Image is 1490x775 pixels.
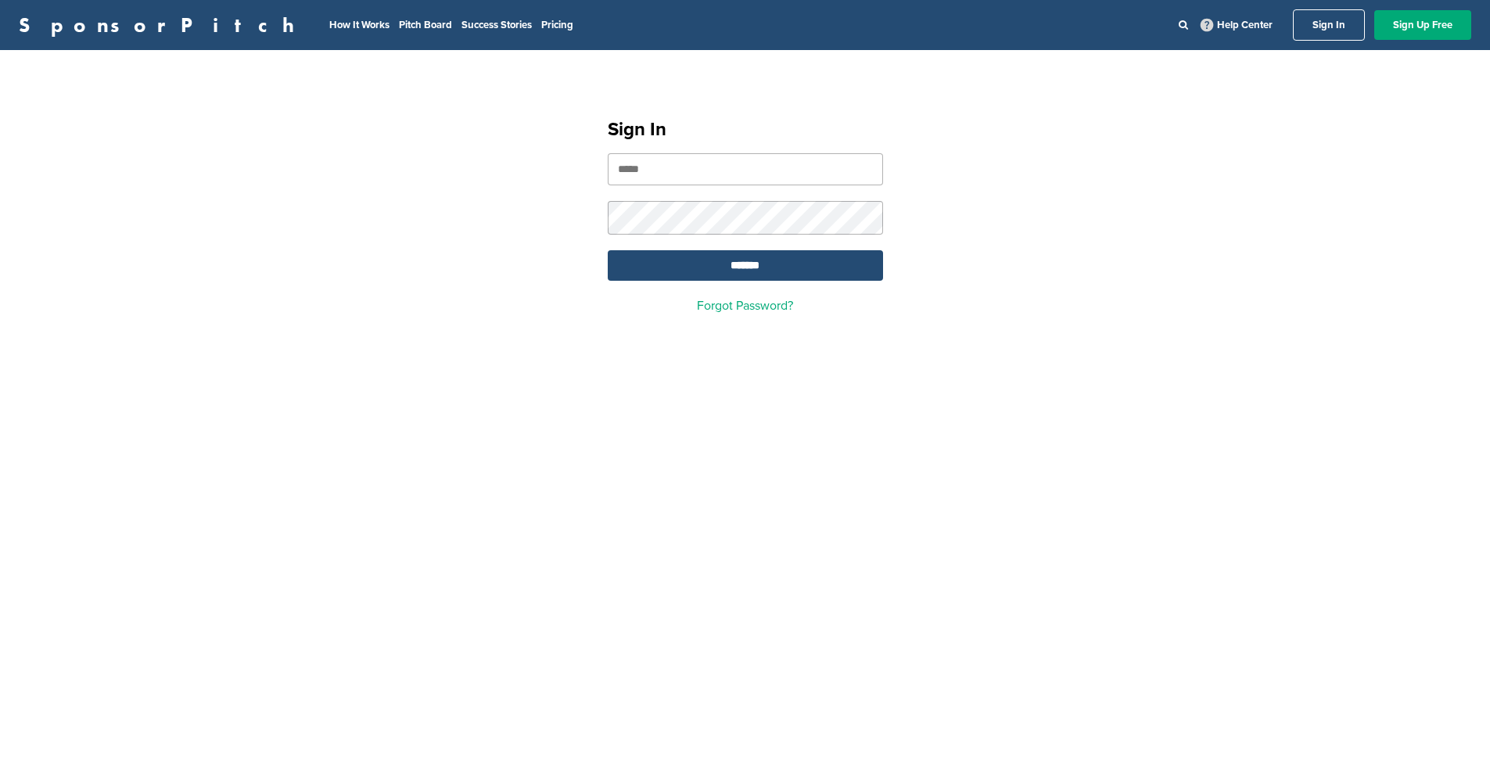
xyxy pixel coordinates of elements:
a: Forgot Password? [697,298,793,314]
a: Sign Up Free [1374,10,1471,40]
a: Pitch Board [399,19,452,31]
h1: Sign In [608,116,883,144]
a: SponsorPitch [19,15,304,35]
a: Pricing [541,19,573,31]
a: Help Center [1197,16,1276,34]
a: Sign In [1293,9,1365,41]
a: Success Stories [461,19,532,31]
a: How It Works [329,19,390,31]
